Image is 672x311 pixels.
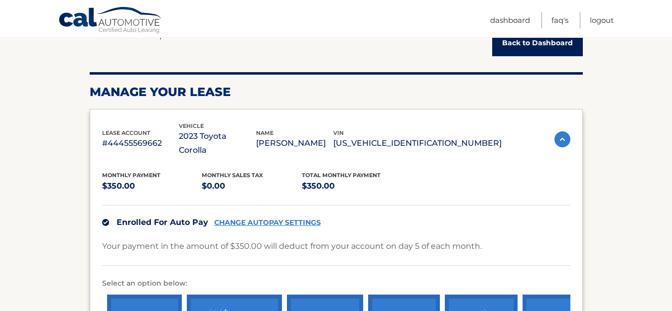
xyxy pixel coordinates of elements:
span: Monthly sales Tax [202,172,263,179]
span: vin [333,129,344,136]
a: CHANGE AUTOPAY SETTINGS [214,218,321,227]
p: [PERSON_NAME] [256,136,333,150]
img: accordion-active.svg [554,131,570,147]
a: Dashboard [490,12,530,28]
span: vehicle [179,122,204,129]
span: Total Monthly Payment [302,172,381,179]
h2: Manage Your Lease [90,85,583,100]
a: Cal Automotive [58,6,163,35]
p: [US_VEHICLE_IDENTIFICATION_NUMBER] [333,136,502,150]
p: #44455569662 [102,136,179,150]
p: Select an option below: [102,278,570,290]
p: Your payment in the amount of $350.00 will deduct from your account on day 5 of each month. [102,239,482,253]
span: Monthly Payment [102,172,160,179]
span: Enrolled For Auto Pay [117,217,208,227]
p: $0.00 [202,179,302,193]
p: 2023 Toyota Corolla [179,129,256,157]
a: Back to Dashboard [492,30,583,56]
a: Logout [590,12,614,28]
p: $350.00 [302,179,402,193]
a: FAQ's [551,12,568,28]
img: check.svg [102,219,109,226]
span: name [256,129,273,136]
span: lease account [102,129,150,136]
p: $350.00 [102,179,202,193]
